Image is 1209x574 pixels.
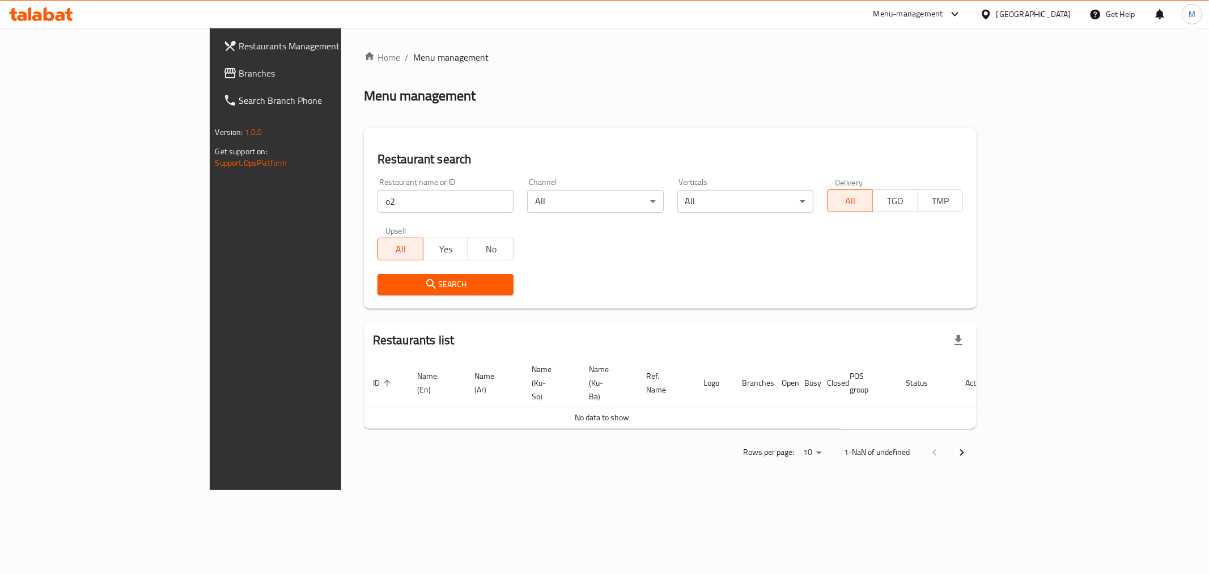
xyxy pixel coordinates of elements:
span: Status [906,376,943,390]
a: Support.OpsPlatform [215,155,287,170]
button: Yes [423,238,469,260]
h2: Restaurant search [377,151,964,168]
span: Name (En) [417,369,452,396]
p: Rows per page: [743,445,794,459]
span: Yes [428,241,464,258]
span: M [1189,8,1195,20]
div: All [677,190,813,213]
div: All [527,190,663,213]
button: All [377,238,423,260]
span: Version: [215,125,243,140]
h2: Restaurants list [373,332,454,349]
th: Action [956,359,995,407]
span: TGO [877,193,914,209]
a: Restaurants Management [214,32,412,60]
span: Menu management [413,50,489,64]
button: No [468,238,514,260]
span: POS group [850,369,883,396]
span: TMP [923,193,959,209]
span: Search Branch Phone [239,94,402,107]
span: Search [387,277,504,292]
a: Search Branch Phone [214,87,412,114]
input: Search for restaurant name or ID.. [377,190,514,213]
span: Name (Ar) [474,369,509,396]
span: All [383,241,419,258]
div: Export file [945,327,972,354]
th: Branches [733,359,773,407]
p: 1-NaN of undefined [844,445,910,459]
span: Ref. Name [646,369,681,396]
span: No data to show [575,410,629,425]
span: ID [373,376,394,390]
table: enhanced table [364,359,995,429]
th: Closed [818,359,841,407]
th: Open [773,359,795,407]
span: 1.0.0 [245,125,262,140]
span: Branches [239,66,402,80]
div: Rows per page: [799,444,826,461]
nav: breadcrumb [364,50,977,64]
button: Search [377,274,514,295]
span: No [473,241,509,258]
div: [GEOGRAPHIC_DATA] [996,8,1071,20]
span: Restaurants Management [239,39,402,53]
th: Busy [795,359,818,407]
div: Menu-management [873,7,943,21]
button: TMP [918,189,964,212]
span: Get support on: [215,144,268,159]
h2: Menu management [364,87,476,105]
label: Upsell [385,226,406,234]
span: Name (Ku-So) [532,362,566,403]
span: All [832,193,868,209]
span: Name (Ku-Ba) [589,362,623,403]
button: All [827,189,873,212]
button: TGO [872,189,918,212]
a: Branches [214,60,412,87]
label: Delivery [835,178,863,186]
button: Next page [948,439,975,466]
th: Logo [694,359,733,407]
